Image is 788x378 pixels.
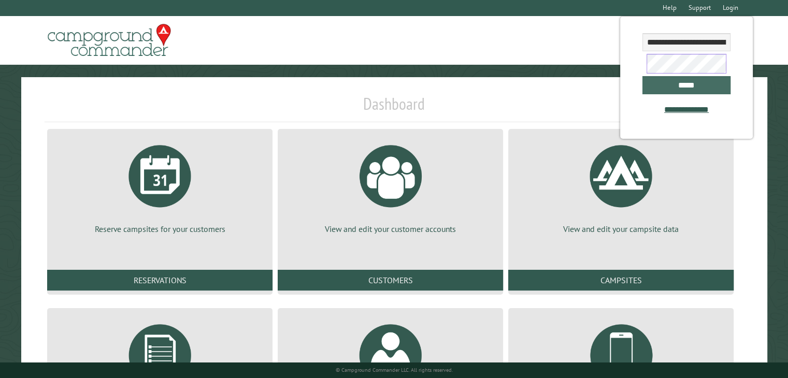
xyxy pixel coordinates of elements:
img: Campground Commander [45,20,174,61]
a: Reservations [47,270,273,290]
h1: Dashboard [45,94,743,122]
a: Customers [278,270,503,290]
p: View and edit your customer accounts [290,223,491,235]
a: Campsites [508,270,734,290]
a: View and edit your campsite data [521,137,721,235]
a: Reserve campsites for your customers [60,137,260,235]
small: © Campground Commander LLC. All rights reserved. [336,367,453,373]
p: Reserve campsites for your customers [60,223,260,235]
p: View and edit your campsite data [521,223,721,235]
a: View and edit your customer accounts [290,137,491,235]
